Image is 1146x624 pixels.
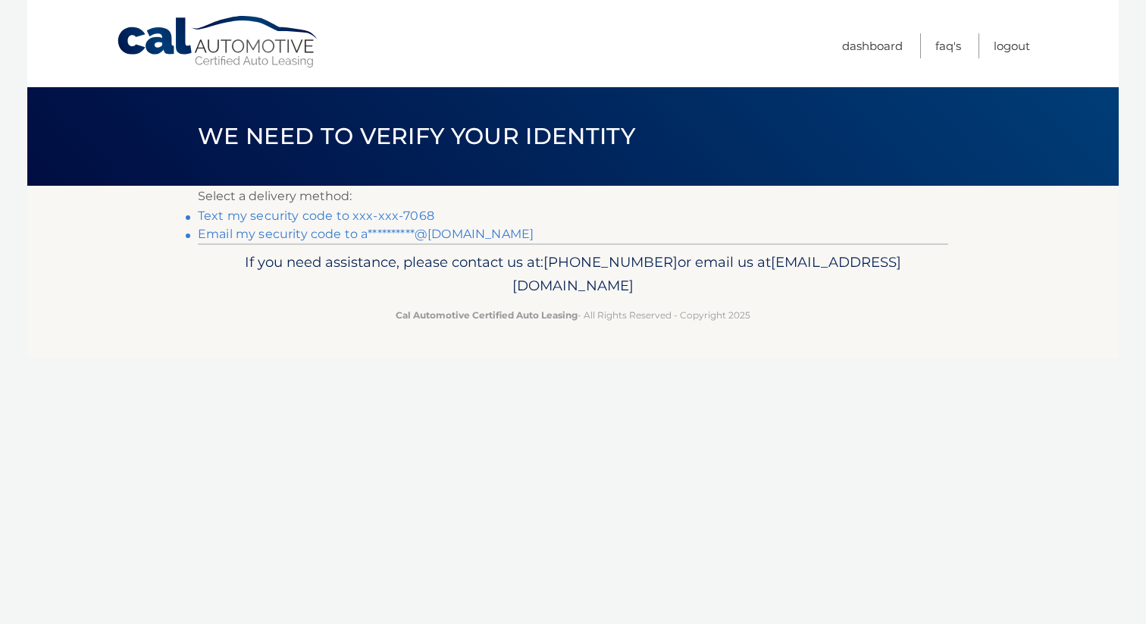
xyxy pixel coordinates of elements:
[116,15,321,69] a: Cal Automotive
[994,33,1030,58] a: Logout
[935,33,961,58] a: FAQ's
[208,250,938,299] p: If you need assistance, please contact us at: or email us at
[198,209,434,223] a: Text my security code to xxx-xxx-7068
[198,227,534,241] a: Email my security code to a**********@[DOMAIN_NAME]
[396,309,578,321] strong: Cal Automotive Certified Auto Leasing
[543,253,678,271] span: [PHONE_NUMBER]
[842,33,903,58] a: Dashboard
[208,307,938,323] p: - All Rights Reserved - Copyright 2025
[198,122,635,150] span: We need to verify your identity
[198,186,948,207] p: Select a delivery method:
